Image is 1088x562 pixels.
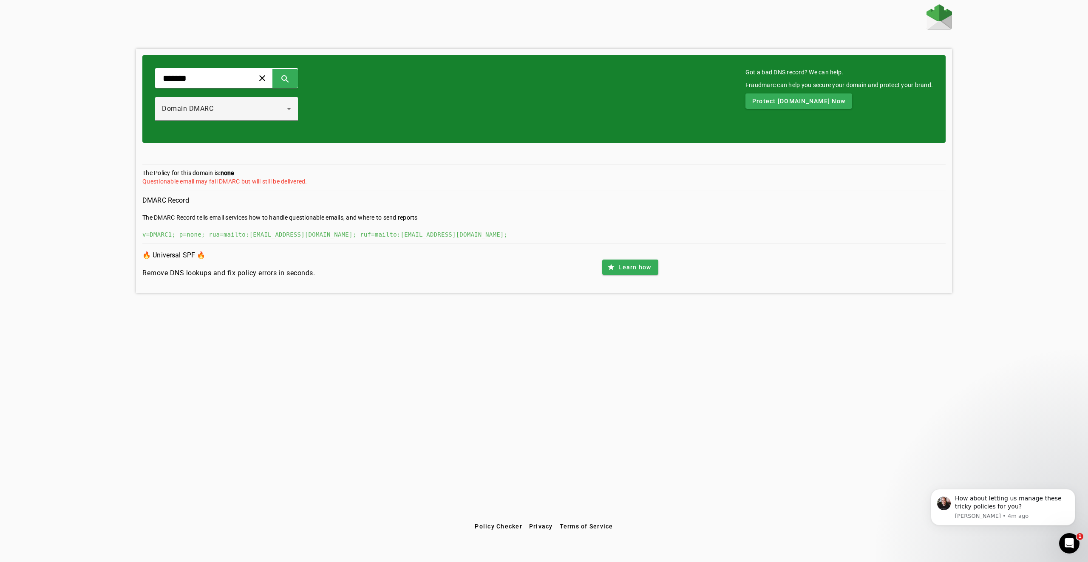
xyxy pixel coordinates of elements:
button: Privacy [526,519,556,534]
div: The DMARC Record tells email services how to handle questionable emails, and where to send reports [142,213,946,222]
h3: DMARC Record [142,195,946,206]
span: Terms of Service [560,523,613,530]
span: Learn how [618,263,651,271]
div: Questionable email may fail DMARC but will still be delivered. [142,177,946,186]
div: v=DMARC1; p=none; rua=mailto:[EMAIL_ADDRESS][DOMAIN_NAME]; ruf=mailto:[EMAIL_ADDRESS][DOMAIN_NAME]; [142,230,946,239]
div: Fraudmarc can help you secure your domain and protect your brand. [745,81,933,89]
strong: none [221,169,235,176]
iframe: Intercom live chat [1059,533,1079,554]
a: Home [926,4,952,32]
h3: 🔥 Universal SPF 🔥 [142,249,315,261]
img: Fraudmarc Logo [926,4,952,30]
span: 1 [1077,533,1083,540]
button: Terms of Service [556,519,617,534]
button: Policy Checker [471,519,526,534]
mat-card-title: Got a bad DNS record? We can help. [745,68,933,76]
button: Protect [DOMAIN_NAME] Now [745,93,852,109]
span: Privacy [529,523,553,530]
h4: Remove DNS lookups and fix policy errors in seconds. [142,268,315,278]
span: Domain DMARC [162,104,213,113]
iframe: Intercom notifications message [918,478,1088,558]
section: The Policy for this domain is: [142,169,946,190]
button: Learn how [602,260,658,275]
span: Protect [DOMAIN_NAME] Now [752,97,845,105]
span: Policy Checker [475,523,522,530]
